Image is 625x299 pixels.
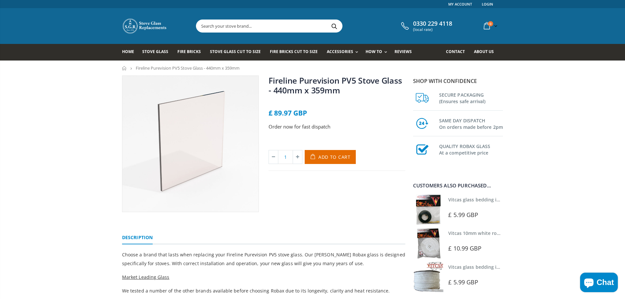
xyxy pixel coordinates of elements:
[142,49,168,54] span: Stove Glass
[122,288,390,294] span: We tested a number of the other brands available before choosing Robax due to its longevity, clar...
[136,65,240,71] span: Fireline Purevision PV5 Stove Glass - 440mm x 359mm
[399,20,452,32] a: 0330 229 4118 (local rate)
[439,90,503,105] h3: SECURE PACKAGING (Ensures safe arrival)
[413,228,443,258] img: Vitcas white rope, glue and gloves kit 10mm
[395,49,412,54] span: Reviews
[122,274,169,280] span: Market Leading Glass
[327,20,341,32] button: Search
[122,251,405,266] span: Choose a brand that lasts when replacing your Fireline Purevision PV5 stove glass. Our [PERSON_NA...
[366,49,382,54] span: How To
[481,20,499,32] a: 0
[270,44,323,61] a: Fire Bricks Cut To Size
[446,44,470,61] a: Contact
[122,49,134,54] span: Home
[474,44,499,61] a: About us
[488,21,493,26] span: 0
[270,49,318,54] span: Fire Bricks Cut To Size
[305,150,356,164] button: Add to Cart
[413,20,452,27] span: 0330 229 4118
[395,44,417,61] a: Reviews
[142,44,173,61] a: Stove Glass
[122,76,258,212] img: squarestoveglass_8ad505e8-ca01-410e-a828-76f8cac694a6_800x_crop_center.jpg
[318,154,351,160] span: Add to Cart
[122,231,153,244] a: Description
[413,262,443,292] img: Vitcas stove glass bedding in tape
[448,278,478,286] span: £ 5.99 GBP
[446,49,465,54] span: Contact
[210,44,265,61] a: Stove Glass Cut To Size
[269,108,307,117] span: £ 89.97 GBP
[448,264,587,270] a: Vitcas glass bedding in tape - 2mm x 15mm x 2 meters (White)
[122,18,168,34] img: Stove Glass Replacement
[474,49,494,54] span: About us
[413,183,503,188] div: Customers also purchased...
[448,230,576,236] a: Vitcas 10mm white rope kit - includes rope seal and glue!
[177,44,206,61] a: Fire Bricks
[439,142,503,156] h3: QUALITY ROBAX GLASS At a competitive price
[327,49,353,54] span: Accessories
[413,27,452,32] span: (local rate)
[448,197,570,203] a: Vitcas glass bedding in tape - 2mm x 10mm x 2 meters
[122,44,139,61] a: Home
[413,77,503,85] p: Shop with confidence
[448,211,478,219] span: £ 5.99 GBP
[196,20,415,32] input: Search your stove brand...
[413,195,443,225] img: Vitcas stove glass bedding in tape
[177,49,201,54] span: Fire Bricks
[578,273,620,294] inbox-online-store-chat: Shopify online store chat
[448,244,481,252] span: £ 10.99 GBP
[122,66,127,70] a: Home
[210,49,260,54] span: Stove Glass Cut To Size
[327,44,361,61] a: Accessories
[269,123,405,130] p: Order now for fast dispatch
[269,75,402,96] a: Fireline Purevision PV5 Stove Glass - 440mm x 359mm
[439,116,503,130] h3: SAME DAY DISPATCH On orders made before 2pm
[366,44,390,61] a: How To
